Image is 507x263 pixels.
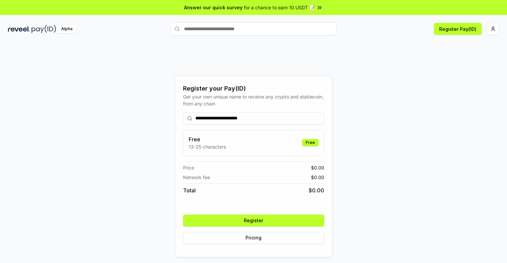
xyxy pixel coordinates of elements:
[189,143,226,150] p: 13-25 characters
[309,186,324,194] span: $ 0.00
[183,186,196,194] span: Total
[183,84,324,93] div: Register your Pay(ID)
[311,164,324,171] span: $ 0.00
[57,25,76,33] div: Alpha
[184,4,243,11] span: Answer our quick survey
[183,232,324,244] button: Pricing
[189,135,226,143] h3: Free
[183,215,324,227] button: Register
[32,25,56,33] img: pay_id
[183,174,210,181] span: Network fee
[302,139,319,146] div: Free
[183,93,324,107] div: Get your own unique name to receive any crypto and stablecoin, from any chain
[8,25,30,33] img: reveel_dark
[244,4,315,11] span: for a chance to earn 10 USDT 📝
[183,164,194,171] span: Price
[311,174,324,181] span: $ 0.00
[434,23,482,35] button: Register Pay(ID)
